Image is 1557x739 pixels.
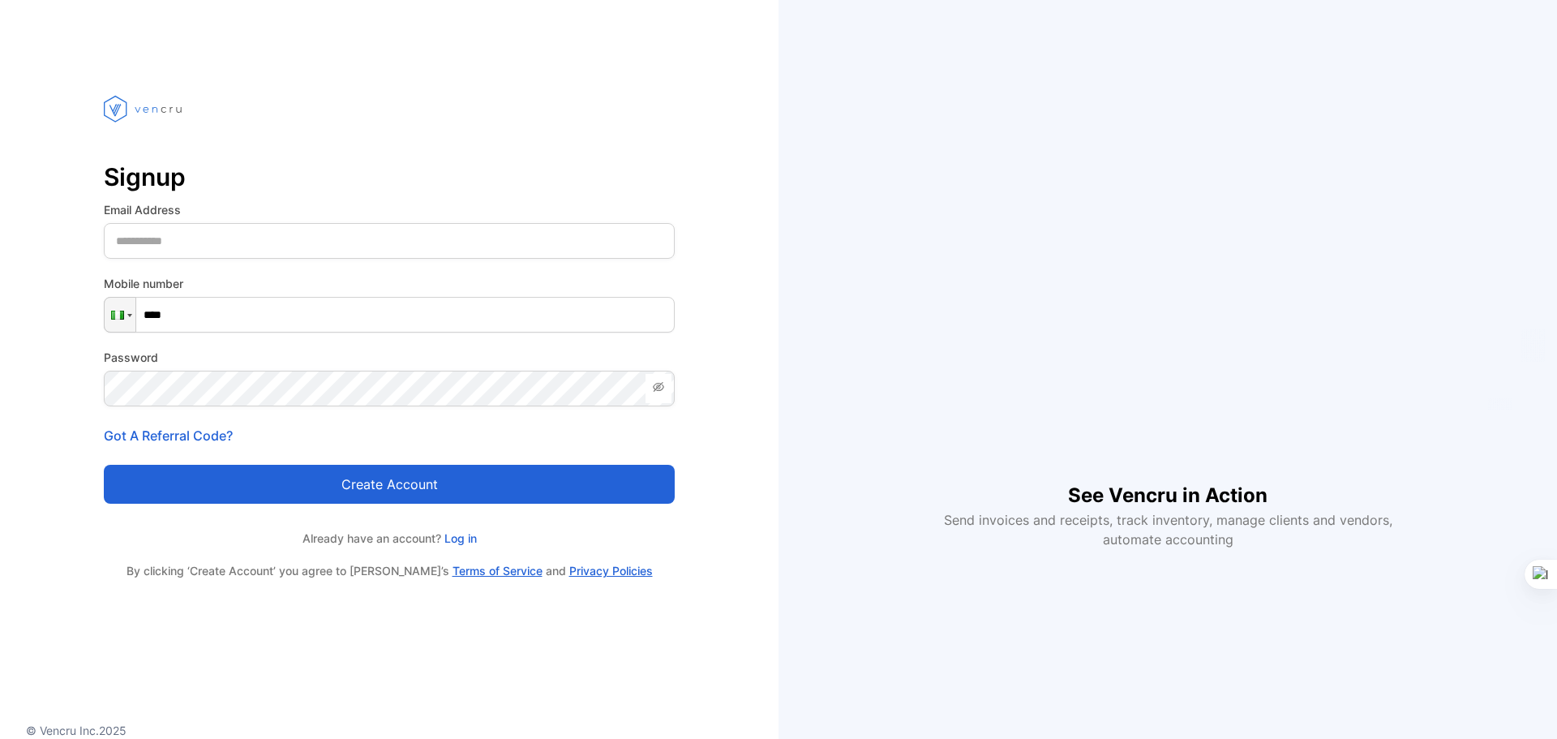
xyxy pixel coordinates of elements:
[104,426,675,445] p: Got A Referral Code?
[104,465,675,504] button: Create account
[104,563,675,579] p: By clicking ‘Create Account’ you agree to [PERSON_NAME]’s and
[104,275,675,292] label: Mobile number
[933,191,1403,455] iframe: YouTube video player
[104,349,675,366] label: Password
[453,564,543,578] a: Terms of Service
[105,298,135,332] div: Nigeria: + 234
[104,157,675,196] p: Signup
[104,65,185,153] img: vencru logo
[441,531,477,545] a: Log in
[934,510,1401,549] p: Send invoices and receipts, track inventory, manage clients and vendors, automate accounting
[569,564,653,578] a: Privacy Policies
[1068,455,1267,510] h1: See Vencru in Action
[104,201,675,218] label: Email Address
[104,530,675,547] p: Already have an account?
